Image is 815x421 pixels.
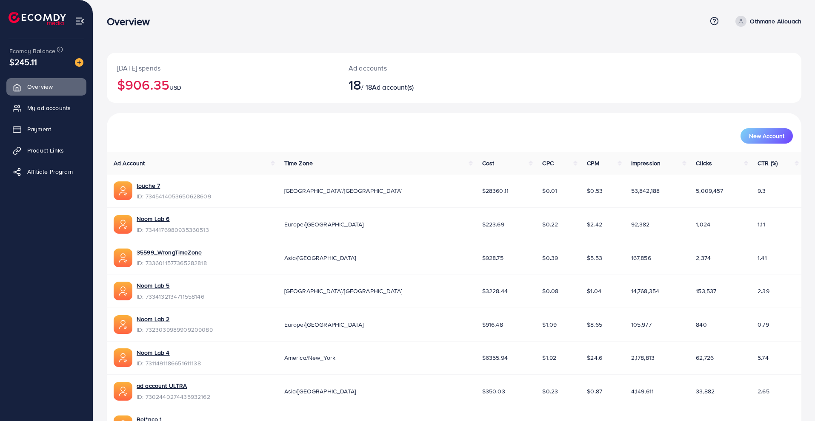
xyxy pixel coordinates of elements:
[758,159,778,167] span: CTR (%)
[542,387,558,396] span: $0.23
[349,76,502,93] h2: / 18
[542,254,558,262] span: $0.39
[284,287,403,295] span: [GEOGRAPHIC_DATA]/[GEOGRAPHIC_DATA]
[6,142,86,159] a: Product Links
[482,159,495,167] span: Cost
[696,220,710,229] span: 1,024
[696,159,712,167] span: Clicks
[137,192,211,201] span: ID: 7345414053650628609
[631,159,661,167] span: Impression
[137,248,202,257] a: 35599_WrongTimeZone
[137,215,170,223] a: Noom Lab 6
[482,353,508,362] span: $6355.94
[779,383,809,415] iframe: Chat
[696,387,715,396] span: 33,882
[631,320,652,329] span: 105,977
[741,128,793,144] button: New Account
[107,15,157,28] h3: Overview
[631,353,655,362] span: 2,178,813
[758,287,769,295] span: 2.39
[349,75,361,94] span: 18
[137,281,170,290] a: Noom Lab 5
[114,181,132,200] img: ic-ads-acc.e4c84228.svg
[137,181,160,190] a: touche 7
[137,325,213,334] span: ID: 7323039989909209089
[137,348,170,357] a: Noom Lab 4
[696,287,716,295] span: 153,537
[758,220,765,229] span: 1.11
[114,348,132,367] img: ic-ads-acc.e4c84228.svg
[27,167,73,176] span: Affiliate Program
[482,320,503,329] span: $916.48
[114,315,132,334] img: ic-ads-acc.e4c84228.svg
[631,287,660,295] span: 14,768,354
[482,287,508,295] span: $3228.44
[284,387,356,396] span: Asia/[GEOGRAPHIC_DATA]
[137,259,207,267] span: ID: 7336011577365282818
[284,254,356,262] span: Asia/[GEOGRAPHIC_DATA]
[169,83,181,92] span: USD
[749,133,784,139] span: New Account
[27,104,71,112] span: My ad accounts
[284,353,336,362] span: America/New_York
[137,292,204,301] span: ID: 7334132134711558146
[542,320,557,329] span: $1.09
[114,282,132,300] img: ic-ads-acc.e4c84228.svg
[75,58,83,67] img: image
[75,16,85,26] img: menu
[284,220,364,229] span: Europe/[GEOGRAPHIC_DATA]
[27,82,53,91] span: Overview
[542,186,557,195] span: $0.01
[696,254,711,262] span: 2,374
[114,215,132,234] img: ic-ads-acc.e4c84228.svg
[732,16,801,27] a: Othmane Allouach
[631,387,654,396] span: 4,149,611
[9,47,55,55] span: Ecomdy Balance
[758,353,769,362] span: 5.74
[372,82,414,92] span: Ad account(s)
[587,320,602,329] span: $8.65
[542,287,558,295] span: $0.08
[631,186,660,195] span: 53,842,188
[542,220,558,229] span: $0.22
[137,359,201,367] span: ID: 7311491186651611138
[6,78,86,95] a: Overview
[587,254,602,262] span: $5.53
[284,159,313,167] span: Time Zone
[114,249,132,267] img: ic-ads-acc.e4c84228.svg
[137,315,170,323] a: Noom Lab 2
[114,382,132,401] img: ic-ads-acc.e4c84228.svg
[587,353,602,362] span: $24.6
[27,125,51,133] span: Payment
[482,220,504,229] span: $223.69
[758,320,769,329] span: 0.79
[696,320,706,329] span: 840
[482,186,509,195] span: $28360.11
[284,320,364,329] span: Europe/[GEOGRAPHIC_DATA]
[137,226,209,234] span: ID: 7344176980935360513
[542,353,556,362] span: $1.92
[631,220,650,229] span: 92,382
[9,12,66,25] img: logo
[587,220,602,229] span: $2.42
[631,254,651,262] span: 167,856
[750,16,801,26] p: Othmane Allouach
[6,99,86,116] a: My ad accounts
[137,381,187,390] a: ad account ULTRA
[587,387,602,396] span: $0.87
[137,393,210,401] span: ID: 7302440274435932162
[284,186,403,195] span: [GEOGRAPHIC_DATA]/[GEOGRAPHIC_DATA]
[758,186,766,195] span: 9.3
[696,186,723,195] span: 5,009,457
[9,56,37,68] span: $245.11
[758,387,769,396] span: 2.65
[587,186,603,195] span: $0.53
[117,76,328,93] h2: $906.35
[482,387,505,396] span: $350.03
[6,163,86,180] a: Affiliate Program
[587,159,599,167] span: CPM
[117,63,328,73] p: [DATE] spends
[482,254,503,262] span: $928.75
[587,287,601,295] span: $1.04
[27,146,64,155] span: Product Links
